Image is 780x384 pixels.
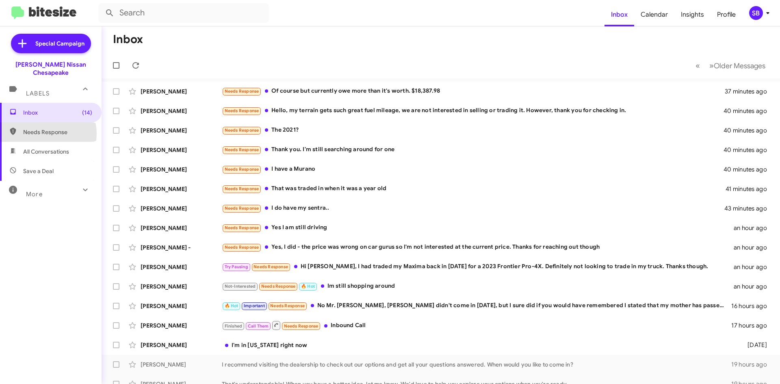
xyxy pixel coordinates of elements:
[225,186,259,191] span: Needs Response
[731,321,773,330] div: 17 hours ago
[141,360,222,369] div: [PERSON_NAME]
[725,107,773,115] div: 40 minutes ago
[141,224,222,232] div: [PERSON_NAME]
[23,148,69,156] span: All Conversations
[141,204,222,213] div: [PERSON_NAME]
[222,87,725,96] div: Of course but currently owe more than it's worth. $18,387.98
[714,61,765,70] span: Older Messages
[141,341,222,349] div: [PERSON_NAME]
[734,282,773,291] div: an hour ago
[711,3,742,26] a: Profile
[734,243,773,252] div: an hour ago
[691,57,770,74] nav: Page navigation example
[23,108,92,117] span: Inbox
[725,204,773,213] div: 43 minutes ago
[248,323,269,329] span: Call Them
[734,224,773,232] div: an hour ago
[82,108,92,117] span: (14)
[141,302,222,310] div: [PERSON_NAME]
[225,147,259,152] span: Needs Response
[222,301,731,310] div: No Mr. [PERSON_NAME], [PERSON_NAME] didn't come in [DATE], but I sure did if you would have remem...
[725,146,773,154] div: 40 minutes ago
[734,341,773,349] div: [DATE]
[113,33,143,46] h1: Inbox
[222,184,726,193] div: That was traded in when it was a year old
[695,61,700,71] span: «
[731,302,773,310] div: 16 hours ago
[725,165,773,174] div: 40 minutes ago
[222,204,725,213] div: I do have my sentra..
[225,167,259,172] span: Needs Response
[141,87,222,95] div: [PERSON_NAME]
[141,282,222,291] div: [PERSON_NAME]
[141,146,222,154] div: [PERSON_NAME]
[141,321,222,330] div: [PERSON_NAME]
[225,303,238,308] span: 🔥 Hot
[284,323,318,329] span: Needs Response
[225,284,256,289] span: Not-Interested
[141,243,222,252] div: [PERSON_NAME] -
[98,3,269,23] input: Search
[225,245,259,250] span: Needs Response
[253,264,288,269] span: Needs Response
[222,106,725,115] div: Hello, my terrain gets such great fuel mileage, we are not interested in selling or trading it. H...
[734,263,773,271] div: an hour ago
[222,320,731,330] div: Inbound Call
[261,284,296,289] span: Needs Response
[709,61,714,71] span: »
[141,126,222,135] div: [PERSON_NAME]
[222,341,734,349] div: I'm in [US_STATE] right now
[704,57,770,74] button: Next
[604,3,634,26] a: Inbox
[225,323,243,329] span: Finished
[244,303,265,308] span: Important
[725,87,773,95] div: 37 minutes ago
[23,167,54,175] span: Save a Deal
[35,39,84,48] span: Special Campaign
[301,284,315,289] span: 🔥 Hot
[26,90,50,97] span: Labels
[222,262,734,271] div: Hi [PERSON_NAME], I had traded my Maxima back in [DATE] for a 2023 Frontier Pro-4X. Definitely no...
[225,264,248,269] span: Try Pausing
[634,3,674,26] a: Calendar
[691,57,705,74] button: Previous
[225,225,259,230] span: Needs Response
[222,126,725,135] div: The 2021?
[726,185,773,193] div: 41 minutes ago
[23,128,92,136] span: Needs Response
[222,145,725,154] div: Thank you. I'm still searching around for one
[141,165,222,174] div: [PERSON_NAME]
[222,223,734,232] div: Yes I am still driving
[674,3,711,26] a: Insights
[222,243,734,252] div: Yes, I did - the price was wrong on car gurus so I'm not interested at the current price. Thanks ...
[749,6,763,20] div: SB
[141,107,222,115] div: [PERSON_NAME]
[222,165,725,174] div: I have a Murano
[225,206,259,211] span: Needs Response
[225,108,259,113] span: Needs Response
[225,89,259,94] span: Needs Response
[26,191,43,198] span: More
[725,126,773,135] div: 40 minutes ago
[742,6,771,20] button: SB
[731,360,773,369] div: 19 hours ago
[141,263,222,271] div: [PERSON_NAME]
[11,34,91,53] a: Special Campaign
[222,360,731,369] div: I recommend visiting the dealership to check out our options and get all your questions answered....
[141,185,222,193] div: [PERSON_NAME]
[222,282,734,291] div: Im still shopping around
[270,303,305,308] span: Needs Response
[225,128,259,133] span: Needs Response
